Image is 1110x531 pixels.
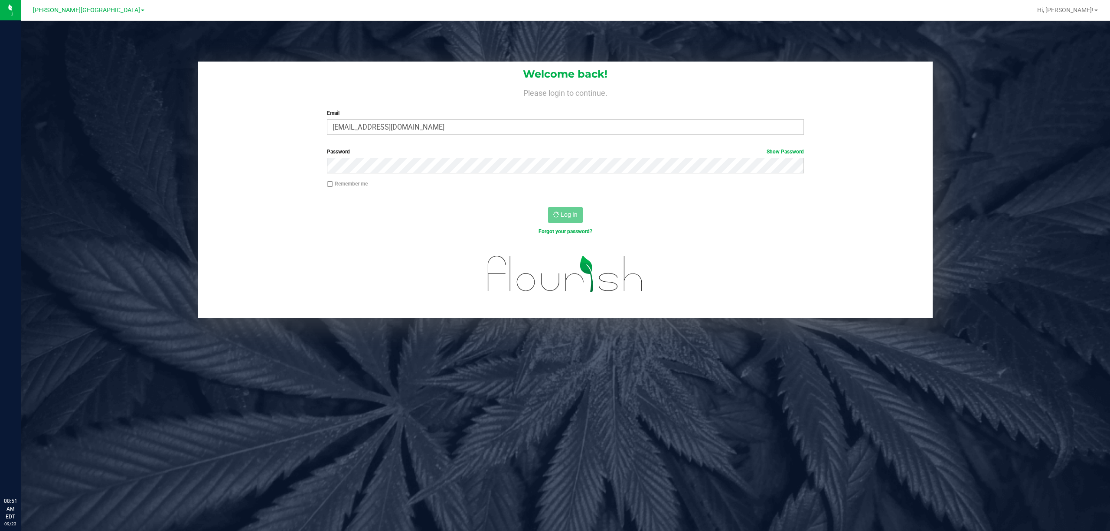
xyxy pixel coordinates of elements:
label: Remember me [327,180,368,188]
button: Log In [548,207,583,223]
span: Hi, [PERSON_NAME]! [1037,7,1094,13]
img: flourish_logo.svg [473,244,657,303]
a: Forgot your password? [539,228,592,235]
h1: Welcome back! [198,68,933,80]
a: Show Password [767,149,804,155]
span: [PERSON_NAME][GEOGRAPHIC_DATA] [33,7,140,14]
span: Log In [561,211,578,218]
p: 09/23 [4,521,17,527]
input: Remember me [327,181,333,187]
p: 08:51 AM EDT [4,497,17,521]
h4: Please login to continue. [198,87,933,97]
span: Password [327,149,350,155]
label: Email [327,109,804,117]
